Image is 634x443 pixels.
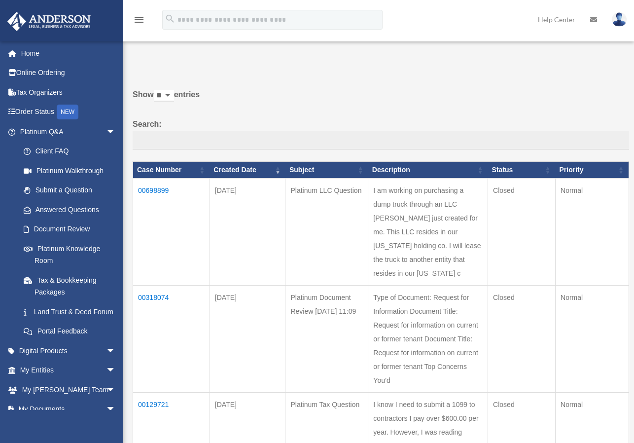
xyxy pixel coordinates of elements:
a: Document Review [14,220,126,239]
th: Description: activate to sort column ascending [368,162,488,179]
img: User Pic [612,12,627,27]
th: Subject: activate to sort column ascending [285,162,368,179]
a: Platinum Walkthrough [14,161,126,181]
span: arrow_drop_down [106,400,126,420]
a: Platinum Q&Aarrow_drop_down [7,122,126,142]
a: Portal Feedback [14,322,126,341]
a: Digital Productsarrow_drop_down [7,341,131,361]
a: Tax & Bookkeeping Packages [14,270,126,302]
span: arrow_drop_down [106,122,126,142]
td: I am working on purchasing a dump truck through an LLC [PERSON_NAME] just created for me. This LL... [368,179,488,286]
a: My [PERSON_NAME] Teamarrow_drop_down [7,380,131,400]
a: My Documentsarrow_drop_down [7,400,131,419]
a: Tax Organizers [7,82,131,102]
td: [DATE] [210,179,285,286]
label: Search: [133,117,629,150]
a: Platinum Knowledge Room [14,239,126,270]
span: arrow_drop_down [106,380,126,400]
i: search [165,13,176,24]
td: Platinum Document Review [DATE] 11:09 [285,286,368,393]
a: Land Trust & Deed Forum [14,302,126,322]
td: Normal [556,179,629,286]
td: Closed [488,286,556,393]
label: Show entries [133,88,629,111]
a: My Entitiesarrow_drop_down [7,361,131,380]
td: 00698899 [133,179,210,286]
input: Search: [133,131,629,150]
a: menu [133,17,145,26]
a: Order StatusNEW [7,102,131,122]
td: [DATE] [210,286,285,393]
i: menu [133,14,145,26]
td: Platinum LLC Question [285,179,368,286]
td: 00318074 [133,286,210,393]
a: Home [7,43,131,63]
a: Client FAQ [14,142,126,161]
td: Type of Document: Request for Information Document Title: Request for information on current or f... [368,286,488,393]
th: Created Date: activate to sort column ascending [210,162,285,179]
th: Case Number: activate to sort column ascending [133,162,210,179]
span: arrow_drop_down [106,341,126,361]
select: Showentries [154,90,174,102]
img: Anderson Advisors Platinum Portal [4,12,94,31]
span: arrow_drop_down [106,361,126,381]
td: Closed [488,179,556,286]
th: Status: activate to sort column ascending [488,162,556,179]
a: Online Ordering [7,63,131,83]
th: Priority: activate to sort column ascending [556,162,629,179]
a: Submit a Question [14,181,126,200]
div: NEW [57,105,78,119]
a: Answered Questions [14,200,121,220]
td: Normal [556,286,629,393]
